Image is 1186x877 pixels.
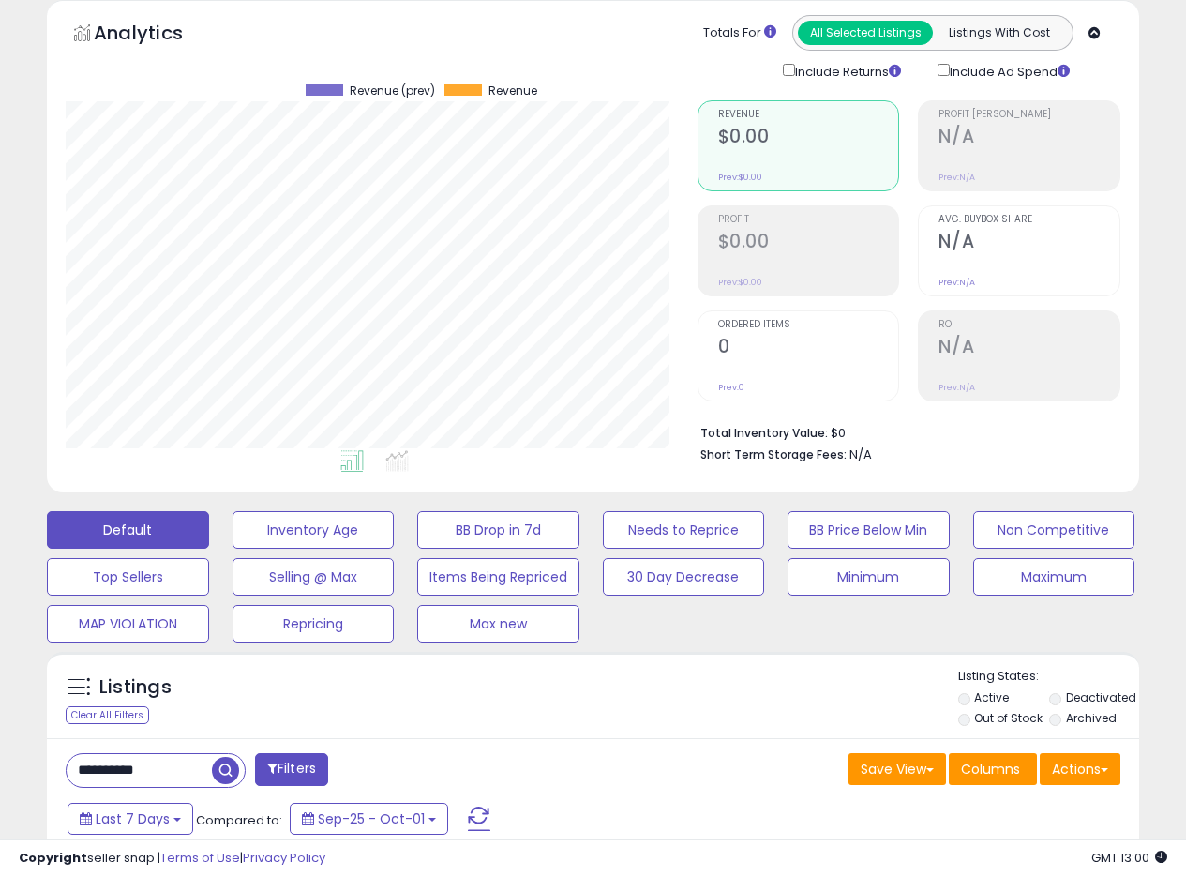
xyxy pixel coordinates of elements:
[19,849,87,867] strong: Copyright
[938,336,1119,361] h2: N/A
[700,420,1106,443] li: $0
[849,446,872,463] span: N/A
[973,511,1135,549] button: Non Competitive
[1040,753,1120,785] button: Actions
[788,511,950,549] button: BB Price Below Min
[417,605,579,643] button: Max new
[96,809,170,828] span: Last 7 Days
[938,126,1119,151] h2: N/A
[938,382,975,393] small: Prev: N/A
[488,84,537,98] span: Revenue
[974,689,1009,705] label: Active
[973,558,1135,596] button: Maximum
[99,674,172,701] h5: Listings
[938,231,1119,256] h2: N/A
[718,110,899,120] span: Revenue
[290,803,448,835] button: Sep-25 - Oct-01
[1091,849,1167,867] span: 2025-10-9 13:00 GMT
[848,753,946,785] button: Save View
[1066,710,1117,726] label: Archived
[233,558,395,596] button: Selling @ Max
[938,320,1119,330] span: ROI
[94,20,219,51] h5: Analytics
[19,850,325,868] div: seller snap | |
[417,511,579,549] button: BB Drop in 7d
[958,668,1139,686] p: Listing States:
[196,811,282,829] span: Compared to:
[961,760,1020,779] span: Columns
[350,84,435,98] span: Revenue (prev)
[603,511,765,549] button: Needs to Reprice
[603,558,765,596] button: 30 Day Decrease
[66,706,149,724] div: Clear All Filters
[718,382,744,393] small: Prev: 0
[788,558,950,596] button: Minimum
[68,803,193,835] button: Last 7 Days
[974,710,1043,726] label: Out of Stock
[718,215,899,225] span: Profit
[233,605,395,643] button: Repricing
[718,320,899,330] span: Ordered Items
[1066,689,1136,705] label: Deactivated
[938,110,1119,120] span: Profit [PERSON_NAME]
[798,21,933,45] button: All Selected Listings
[718,336,899,361] h2: 0
[255,753,328,786] button: Filters
[417,558,579,596] button: Items Being Repriced
[938,277,975,288] small: Prev: N/A
[47,605,209,643] button: MAP VIOLATION
[718,172,762,183] small: Prev: $0.00
[718,126,899,151] h2: $0.00
[718,231,899,256] h2: $0.00
[700,425,828,441] b: Total Inventory Value:
[938,215,1119,225] span: Avg. Buybox Share
[160,849,240,867] a: Terms of Use
[703,24,776,42] div: Totals For
[700,446,847,462] b: Short Term Storage Fees:
[769,60,923,82] div: Include Returns
[243,849,325,867] a: Privacy Policy
[938,172,975,183] small: Prev: N/A
[718,277,762,288] small: Prev: $0.00
[923,60,1100,82] div: Include Ad Spend
[233,511,395,549] button: Inventory Age
[318,809,425,828] span: Sep-25 - Oct-01
[47,558,209,596] button: Top Sellers
[932,21,1067,45] button: Listings With Cost
[949,753,1037,785] button: Columns
[47,511,209,549] button: Default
